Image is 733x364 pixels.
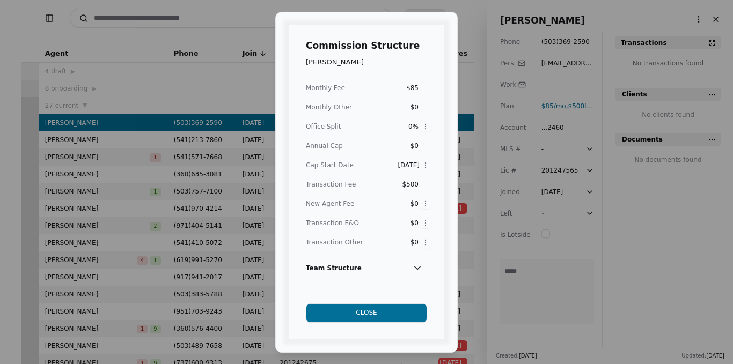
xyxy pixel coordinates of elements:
[399,237,419,248] div: $0
[306,102,393,113] div: Monthly Other
[306,179,393,190] div: Transaction Fee
[306,198,393,209] div: New Agent Fee
[306,258,427,282] div: Team Structure
[399,218,419,228] div: $0
[399,140,419,151] div: $0
[306,303,427,323] button: Close
[306,218,393,228] div: Transaction E&O
[399,83,419,93] div: $85
[399,198,419,209] div: $0
[306,38,420,53] h1: Commission Structure
[306,160,393,170] div: Cap Start Date
[306,56,364,68] div: [PERSON_NAME]
[399,121,419,132] div: 0%
[398,160,420,170] div: [DATE]
[306,140,393,151] div: Annual Cap
[399,102,419,113] div: $0
[399,179,419,190] div: $500
[306,83,393,93] div: Monthly Fee
[306,121,393,132] div: Office Split
[306,237,393,248] div: Transaction Other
